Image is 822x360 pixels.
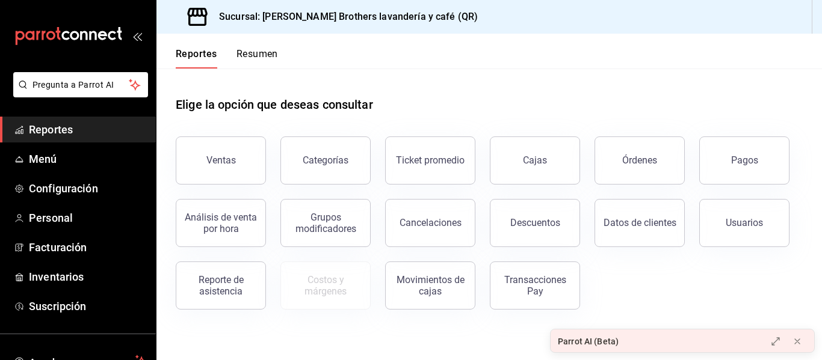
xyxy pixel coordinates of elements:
button: Movimientos de cajas [385,261,475,310]
a: Pregunta a Parrot AI [8,87,148,100]
button: Cancelaciones [385,199,475,247]
div: Descuentos [510,217,560,228]
div: Ventas [206,154,236,166]
div: Cancelaciones [400,217,462,228]
button: Usuarios [699,199,790,247]
div: Datos de clientes [604,217,676,228]
div: Movimientos de cajas [393,274,468,297]
span: Personal [29,210,146,226]
button: Datos de clientes [595,199,685,247]
button: Reporte de asistencia [176,261,266,310]
div: Cajas [523,154,547,166]
button: Pagos [699,136,790,185]
button: Descuentos [490,199,580,247]
button: Cajas [490,136,580,185]
button: Resumen [236,48,278,69]
button: Transacciones Pay [490,261,580,310]
div: Parrot AI (Beta) [558,335,619,348]
h3: Sucursal: [PERSON_NAME] Brothers lavandería y café (QR) [209,10,478,24]
div: Órdenes [622,154,657,166]
span: Pregunta a Parrot AI [32,79,129,91]
button: Órdenes [595,136,685,185]
div: Ticket promedio [396,154,465,166]
span: Reportes [29,121,146,138]
button: Análisis de venta por hora [176,199,266,247]
div: Transacciones Pay [498,274,572,297]
div: Usuarios [726,217,763,228]
div: Reporte de asistencia [184,274,258,297]
span: Menú [29,151,146,167]
div: Costos y márgenes [288,274,363,297]
span: Configuración [29,180,146,197]
span: Suscripción [29,298,146,314]
button: Ventas [176,136,266,185]
button: Grupos modificadores [280,199,371,247]
button: Ticket promedio [385,136,475,185]
span: Inventarios [29,269,146,285]
div: Análisis de venta por hora [184,212,258,234]
button: Categorías [280,136,371,185]
button: Pregunta a Parrot AI [13,72,148,97]
div: Grupos modificadores [288,212,363,234]
div: Categorías [303,154,348,166]
button: open_drawer_menu [132,31,142,41]
span: Facturación [29,239,146,255]
button: Contrata inventarios para ver este reporte [280,261,371,310]
button: Reportes [176,48,217,69]
h1: Elige la opción que deseas consultar [176,96,373,114]
div: navigation tabs [176,48,278,69]
div: Pagos [731,154,758,166]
